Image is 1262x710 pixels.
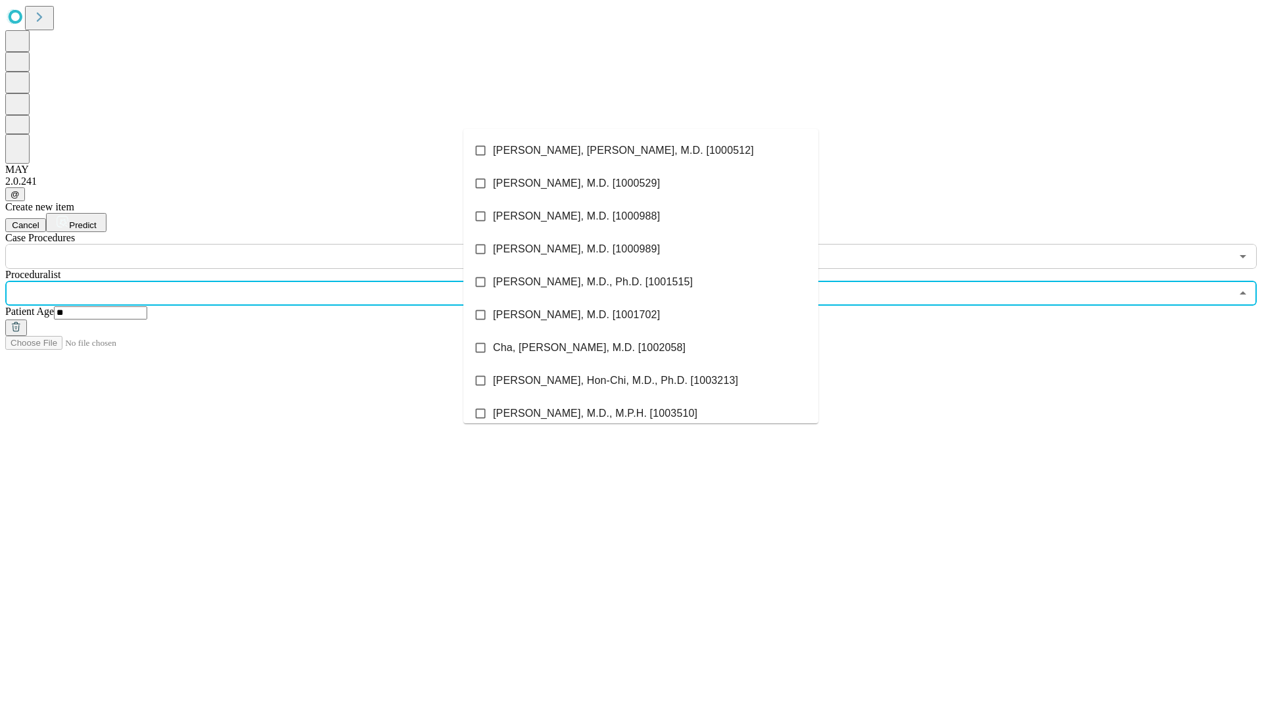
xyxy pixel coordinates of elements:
[5,218,46,232] button: Cancel
[11,189,20,199] span: @
[5,164,1257,176] div: MAY
[493,406,697,421] span: [PERSON_NAME], M.D., M.P.H. [1003510]
[69,220,96,230] span: Predict
[493,340,686,356] span: Cha, [PERSON_NAME], M.D. [1002058]
[5,269,60,280] span: Proceduralist
[493,176,660,191] span: [PERSON_NAME], M.D. [1000529]
[5,306,54,317] span: Patient Age
[493,274,693,290] span: [PERSON_NAME], M.D., Ph.D. [1001515]
[5,201,74,212] span: Create new item
[1234,284,1252,302] button: Close
[5,232,75,243] span: Scheduled Procedure
[493,241,660,257] span: [PERSON_NAME], M.D. [1000989]
[493,307,660,323] span: [PERSON_NAME], M.D. [1001702]
[1234,247,1252,266] button: Open
[5,187,25,201] button: @
[46,213,106,232] button: Predict
[493,208,660,224] span: [PERSON_NAME], M.D. [1000988]
[493,143,754,158] span: [PERSON_NAME], [PERSON_NAME], M.D. [1000512]
[12,220,39,230] span: Cancel
[493,373,738,389] span: [PERSON_NAME], Hon-Chi, M.D., Ph.D. [1003213]
[5,176,1257,187] div: 2.0.241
